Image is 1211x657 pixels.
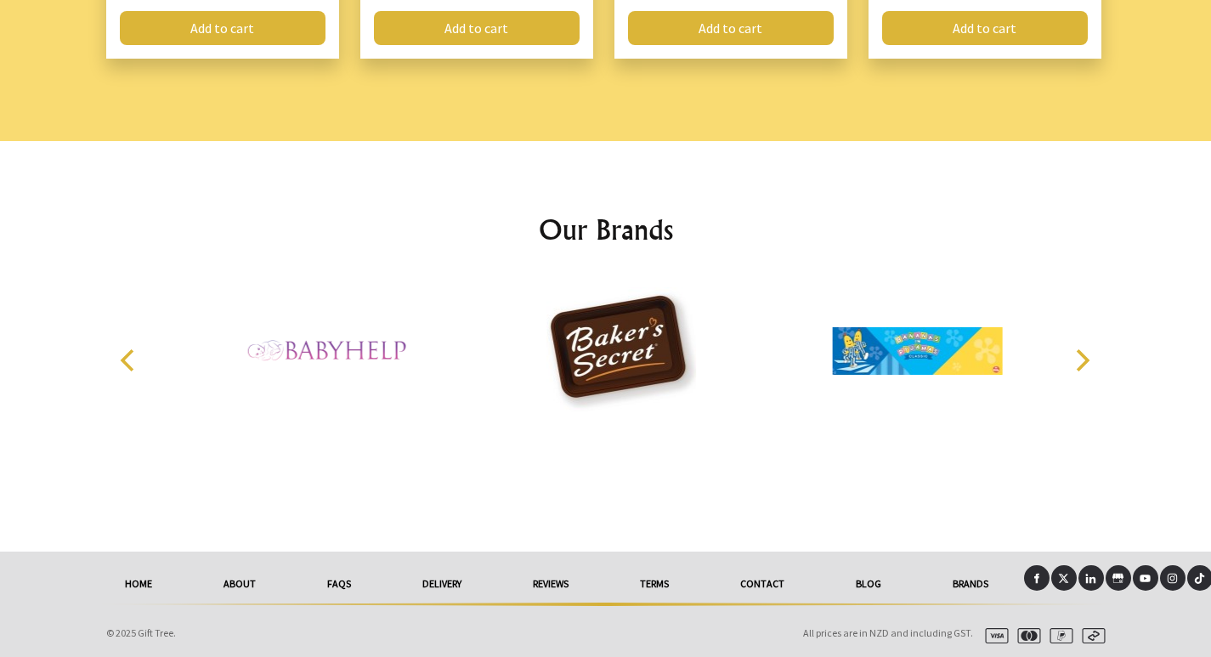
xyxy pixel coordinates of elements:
img: visa.svg [978,628,1009,643]
img: Baker's Secret [536,287,706,415]
a: Youtube [1133,565,1158,591]
a: Add to cart [882,11,1088,45]
a: About [188,565,291,603]
a: Terms [604,565,705,603]
img: Bananas in Pyjamas [832,287,1002,415]
a: Add to cart [374,11,580,45]
a: Facebook [1024,565,1050,591]
span: All prices are in NZD and including GST. [803,626,973,639]
button: Previous [111,342,149,379]
h2: Our Brands [103,209,1109,250]
a: delivery [387,565,497,603]
img: Baby Help [240,287,410,415]
img: mastercard.svg [1010,628,1041,643]
img: afterpay.svg [1075,628,1106,643]
a: Blog [820,565,917,603]
span: © 2025 Gift Tree. [106,626,176,639]
a: LinkedIn [1078,565,1104,591]
img: paypal.svg [1043,628,1073,643]
a: Contact [705,565,820,603]
a: X (Twitter) [1051,565,1077,591]
a: Add to cart [628,11,834,45]
a: reviews [497,565,604,603]
button: Next [1063,342,1101,379]
a: Instagram [1160,565,1186,591]
a: Add to cart [120,11,325,45]
a: HOME [89,565,188,603]
a: FAQs [291,565,387,603]
a: Brands [917,565,1024,603]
